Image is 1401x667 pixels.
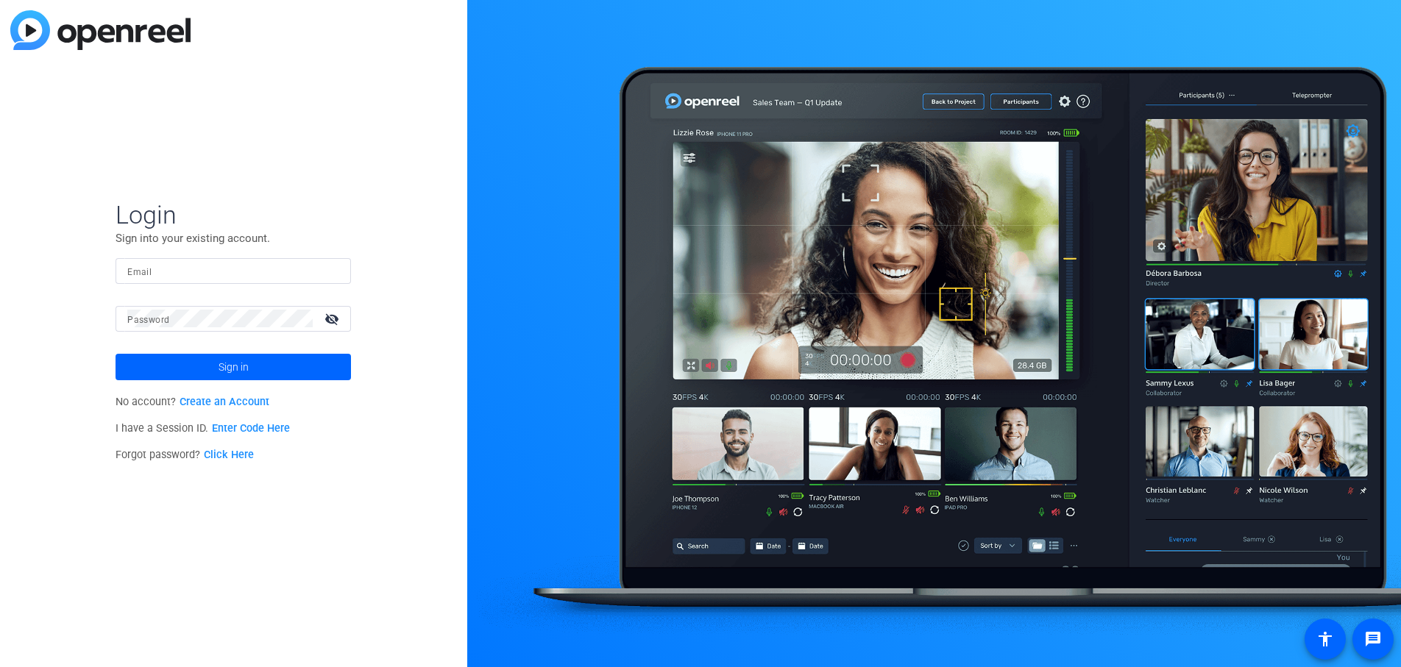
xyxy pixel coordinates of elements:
mat-icon: accessibility [1316,630,1334,648]
a: Create an Account [180,396,269,408]
a: Click Here [204,449,254,461]
span: Forgot password? [116,449,254,461]
mat-icon: visibility_off [316,308,351,329]
img: blue-gradient.svg [10,10,191,50]
span: I have a Session ID. [116,422,290,435]
button: Sign in [116,354,351,380]
p: Sign into your existing account. [116,230,351,246]
span: Login [116,199,351,230]
a: Enter Code Here [212,422,290,435]
span: Sign in [219,349,249,385]
span: No account? [116,396,269,408]
mat-icon: message [1364,630,1382,648]
input: Enter Email Address [127,262,339,279]
mat-label: Email [127,267,152,277]
mat-label: Password [127,315,169,325]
